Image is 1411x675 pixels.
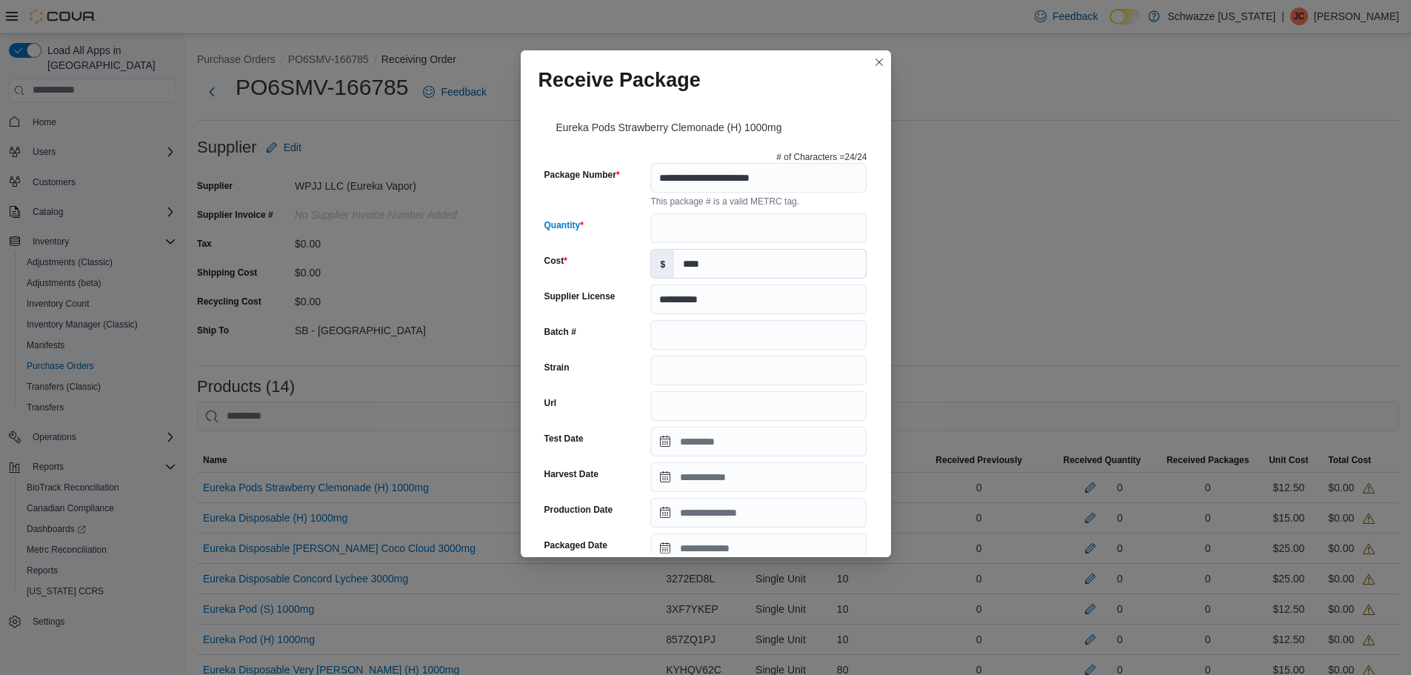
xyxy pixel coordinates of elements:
input: Press the down key to open a popover containing a calendar. [650,427,867,456]
input: Press the down key to open a popover containing a calendar. [650,533,867,563]
input: Press the down key to open a popover containing a calendar. [650,462,867,492]
label: Production Date [544,504,613,516]
label: Strain [544,362,570,373]
label: Batch # [544,326,576,338]
label: Package Number [544,169,620,181]
p: # of Characters = 24 /24 [776,151,867,163]
label: Quantity [544,219,584,231]
label: Harvest Date [544,468,598,480]
label: Test Date [544,433,584,445]
label: Packaged Date [544,539,607,551]
label: Cost [544,255,567,267]
h1: Receive Package [538,68,701,92]
label: Supplier License [544,290,616,302]
input: Press the down key to open a popover containing a calendar. [650,498,867,528]
button: Closes this modal window [870,53,888,71]
div: Eureka Pods Strawberry Clemonade (H) 1000mg [538,104,873,145]
div: This package # is a valid METRC tag. [650,193,867,207]
label: $ [651,250,674,278]
label: Url [544,397,557,409]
